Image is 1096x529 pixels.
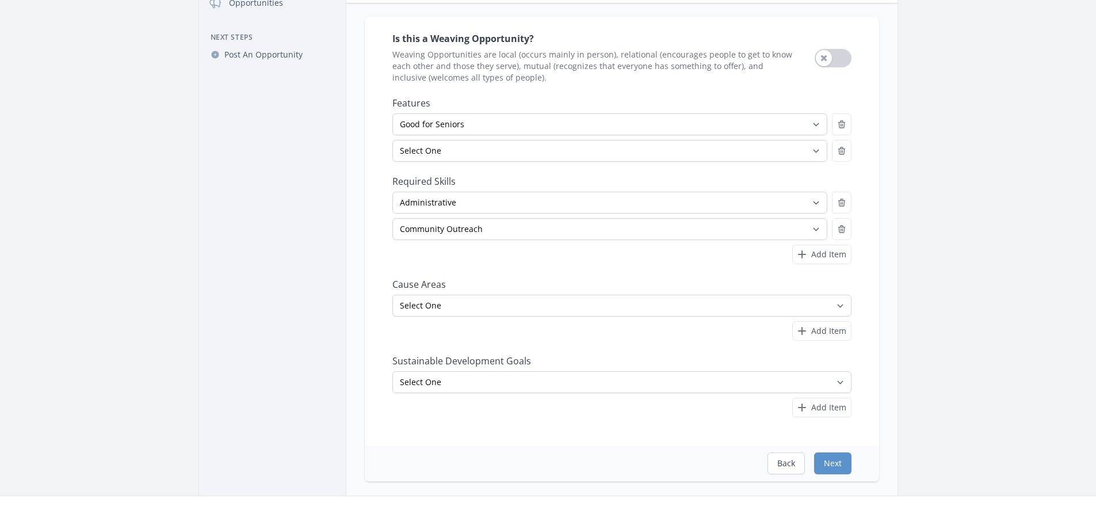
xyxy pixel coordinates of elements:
[204,33,341,42] h3: Next Steps
[204,44,341,65] a: Post An Opportunity
[811,402,846,413] span: Add Item
[392,33,796,44] label: Is this a Weaving Opportunity?
[814,452,851,474] button: Next
[392,49,796,83] span: Weaving Opportunities are local (occurs mainly in person), relational (encourages people to get t...
[392,97,851,109] label: Features
[792,398,851,417] button: Add Item
[811,249,846,260] span: Add Item
[792,245,851,264] button: Add Item
[767,452,805,474] button: Back
[392,279,851,290] label: Cause Areas
[792,321,851,341] button: Add Item
[392,355,851,367] label: Sustainable Development Goals
[811,325,846,337] span: Add Item
[392,176,851,187] label: Required Skills
[224,49,303,60] span: Post An Opportunity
